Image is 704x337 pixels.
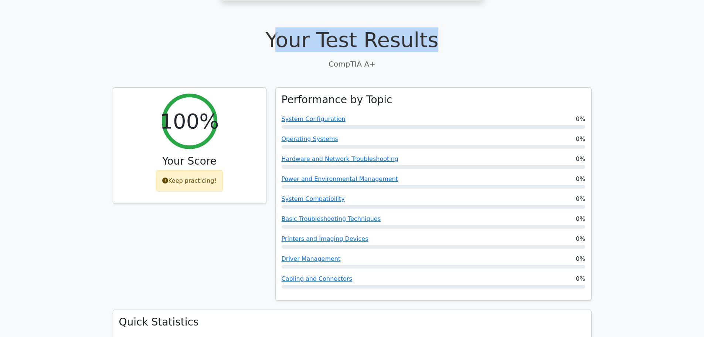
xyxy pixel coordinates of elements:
[156,170,223,192] div: Keep practicing!
[576,235,585,243] span: 0%
[282,255,341,262] a: Driver Management
[282,175,398,182] a: Power and Environmental Management
[576,215,585,223] span: 0%
[282,155,399,162] a: Hardware and Network Troubleshooting
[160,109,219,134] h2: 100%
[282,115,346,122] a: System Configuration
[282,235,368,242] a: Printers and Imaging Devices
[113,27,592,52] h1: Your Test Results
[576,115,585,124] span: 0%
[282,275,352,282] a: Cabling and Connectors
[113,58,592,70] p: CompTIA A+
[119,316,585,328] h3: Quick Statistics
[282,135,338,142] a: Operating Systems
[119,155,260,168] h3: Your Score
[282,215,381,222] a: Basic Troubleshooting Techniques
[576,175,585,183] span: 0%
[576,274,585,283] span: 0%
[282,94,392,106] h3: Performance by Topic
[576,135,585,144] span: 0%
[576,155,585,164] span: 0%
[576,195,585,203] span: 0%
[576,255,585,263] span: 0%
[282,195,345,202] a: System Compatibility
